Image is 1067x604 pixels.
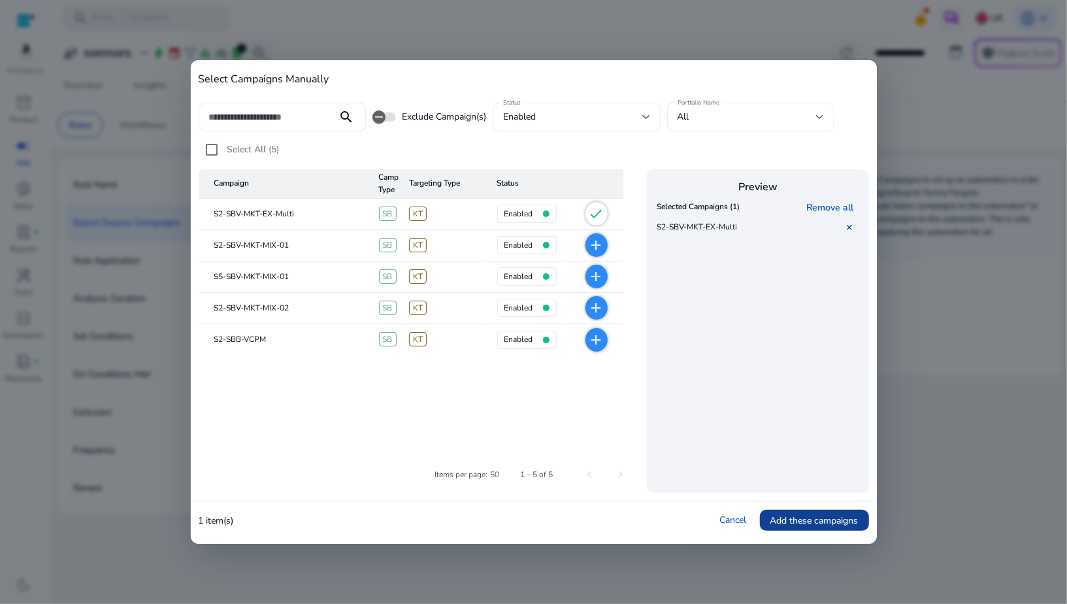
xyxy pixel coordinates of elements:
[504,209,533,218] h4: enabled
[490,469,499,480] div: 50
[409,238,427,252] span: KT
[379,207,397,221] span: SB
[806,201,859,214] a: Remove all
[504,272,533,281] h4: enabled
[589,237,604,253] mat-icon: add
[760,510,869,531] button: Add these campaigns
[487,169,568,199] mat-header-cell: Status
[435,469,487,480] div: Items per page:
[503,110,536,123] span: enabled
[520,469,553,480] div: 1 – 5 of 5
[504,303,533,312] h4: enabled
[379,269,397,284] span: SB
[653,218,740,238] td: S2-SBV-MKT-EX-Multi
[199,293,369,324] mat-cell: S2-SBV-MKT-MIX-02
[678,110,689,123] span: All
[503,98,521,107] mat-label: Status
[199,514,234,528] p: 1 item(s)
[653,181,862,193] h4: Preview
[379,301,397,315] span: SB
[589,206,604,222] mat-icon: check
[379,238,397,252] span: SB
[199,324,369,356] mat-cell: S2-SBB-VCPM
[369,169,399,199] mat-header-cell: Campaign Type
[199,261,369,293] mat-cell: S5-SBV-MKT-MIX-01
[399,169,487,199] mat-header-cell: Targeting Type
[653,197,743,218] th: Selected Campaigns (1)
[409,269,427,284] span: KT
[409,332,427,346] span: KT
[409,207,427,221] span: KT
[678,98,720,107] mat-label: Portfolio Name
[331,109,362,125] mat-icon: search
[199,230,369,261] mat-cell: S2-SBV-MKT-MIX-01
[589,269,604,284] mat-icon: add
[379,332,397,346] span: SB
[199,73,869,86] h4: Select Campaigns Manually
[504,241,533,250] h4: enabled
[199,199,369,230] mat-cell: S2-SBV-MKT-EX-Multi
[504,335,533,344] h4: enabled
[720,514,747,526] a: Cancel
[770,514,859,528] span: Add these campaigns
[227,143,280,156] span: Select All (5)
[589,300,604,316] mat-icon: add
[409,301,427,315] span: KT
[845,222,859,234] a: ✕
[402,110,486,124] span: Exclude Campaign(s)
[199,169,369,199] mat-header-cell: Campaign
[589,332,604,348] mat-icon: add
